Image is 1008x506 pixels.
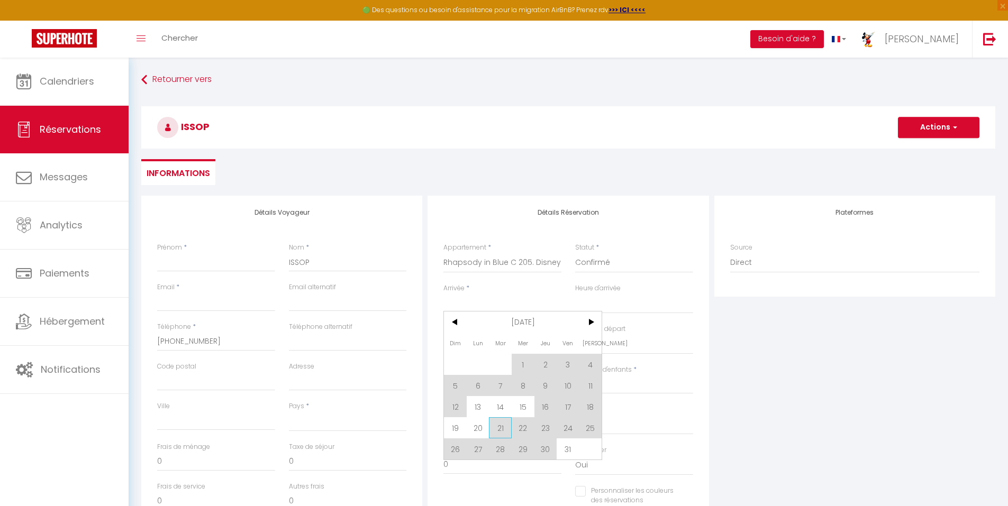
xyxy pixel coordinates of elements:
[750,30,824,48] button: Besoin d'aide ?
[534,396,557,417] span: 16
[489,417,512,438] span: 21
[489,396,512,417] span: 14
[534,375,557,396] span: 9
[575,243,594,253] label: Statut
[579,417,602,438] span: 25
[444,396,467,417] span: 12
[609,5,646,14] a: >>> ICI <<<<
[730,243,752,253] label: Source
[575,365,632,375] label: Nombre d'enfants
[557,354,579,375] span: 3
[512,438,534,459] span: 29
[467,375,489,396] span: 6
[444,311,467,333] span: <
[557,417,579,438] span: 24
[579,396,602,417] span: 18
[153,21,206,58] a: Chercher
[467,438,489,459] span: 27
[161,32,198,43] span: Chercher
[467,396,489,417] span: 13
[512,333,534,354] span: Mer
[443,243,486,253] label: Appartement
[489,333,512,354] span: Mar
[289,322,352,332] label: Téléphone alternatif
[289,401,304,411] label: Pays
[289,482,324,492] label: Autres frais
[534,417,557,438] span: 23
[557,333,579,354] span: Ven
[467,417,489,438] span: 20
[579,311,602,333] span: >
[141,159,215,185] li: Informations
[489,438,512,459] span: 28
[854,21,972,58] a: ... [PERSON_NAME]
[141,70,995,89] a: Retourner vers
[40,170,88,183] span: Messages
[157,243,182,253] label: Prénom
[443,209,693,216] h4: Détails Réservation
[157,442,210,452] label: Frais de ménage
[467,311,579,333] span: [DATE]
[289,282,336,292] label: Email alternatif
[557,396,579,417] span: 17
[512,396,534,417] span: 15
[157,282,175,292] label: Email
[579,354,602,375] span: 4
[983,32,996,45] img: logout
[512,354,534,375] span: 1
[157,362,196,372] label: Code postal
[40,315,105,328] span: Hébergement
[157,322,191,332] label: Téléphone
[444,333,467,354] span: Dim
[534,333,557,354] span: Jeu
[444,417,467,438] span: 19
[512,375,534,396] span: 8
[41,363,101,376] span: Notifications
[862,30,878,48] img: ...
[40,123,101,136] span: Réservations
[898,117,979,138] button: Actions
[157,482,205,492] label: Frais de service
[534,354,557,375] span: 2
[467,333,489,354] span: Lun
[289,442,334,452] label: Taxe de séjour
[575,283,621,293] label: Heure d'arrivée
[489,375,512,396] span: 7
[512,417,534,438] span: 22
[157,120,210,133] span: ISSOP
[579,333,602,354] span: [PERSON_NAME]
[40,266,89,280] span: Paiements
[289,243,304,253] label: Nom
[885,32,959,45] span: [PERSON_NAME]
[443,283,465,293] label: Arrivée
[289,362,314,372] label: Adresse
[157,209,406,216] h4: Détails Voyageur
[444,438,467,459] span: 26
[157,401,170,411] label: Ville
[579,375,602,396] span: 11
[444,375,467,396] span: 5
[730,209,979,216] h4: Plateformes
[557,375,579,396] span: 10
[40,218,83,232] span: Analytics
[32,29,97,48] img: Super Booking
[534,438,557,459] span: 30
[557,438,579,459] span: 31
[40,75,94,88] span: Calendriers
